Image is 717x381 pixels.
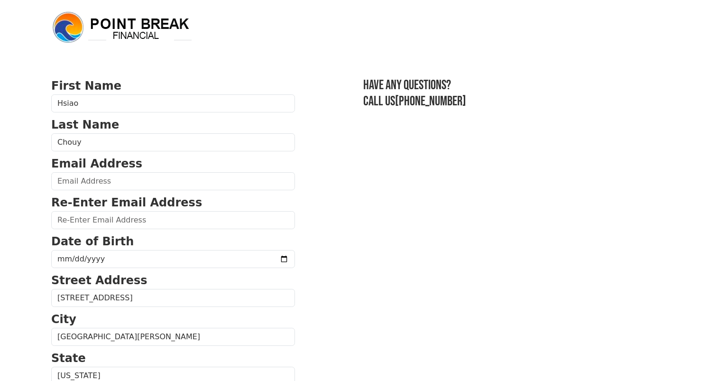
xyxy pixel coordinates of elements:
strong: Street Address [51,274,147,287]
input: First Name [51,94,295,112]
input: Re-Enter Email Address [51,211,295,229]
a: [PHONE_NUMBER] [395,93,466,109]
strong: Re-Enter Email Address [51,196,202,209]
strong: Email Address [51,157,142,170]
input: Last Name [51,133,295,151]
strong: State [51,352,86,365]
input: Email Address [51,172,295,190]
strong: First Name [51,79,121,93]
input: Street Address [51,289,295,307]
img: logo.png [51,10,193,45]
h3: Call us [363,93,666,110]
h3: Have any questions? [363,77,666,93]
strong: Last Name [51,118,119,131]
input: City [51,328,295,346]
strong: City [51,313,76,326]
strong: Date of Birth [51,235,134,248]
